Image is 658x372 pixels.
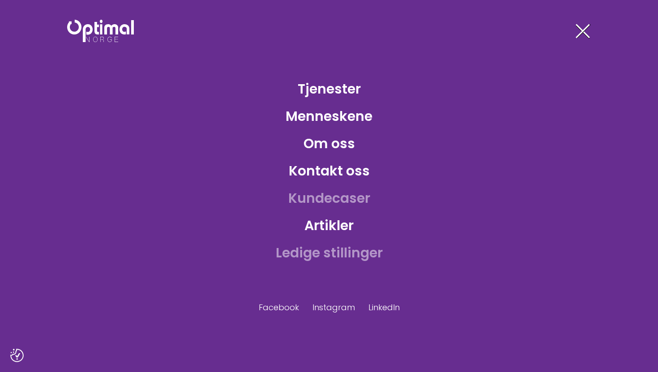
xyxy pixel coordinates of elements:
[281,184,377,213] a: Kundecaser
[296,129,362,158] a: Om oss
[291,74,368,103] a: Tjenester
[10,349,24,362] img: Revisit consent button
[297,211,361,240] a: Artikler
[282,156,377,185] a: Kontakt oss
[269,238,390,267] a: Ledige stillinger
[312,301,355,313] a: Instagram
[67,20,134,42] img: Optimal Norge
[278,102,380,131] a: Menneskene
[368,301,400,313] a: LinkedIn
[259,301,299,313] a: Facebook
[10,349,24,362] button: Samtykkepreferanser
